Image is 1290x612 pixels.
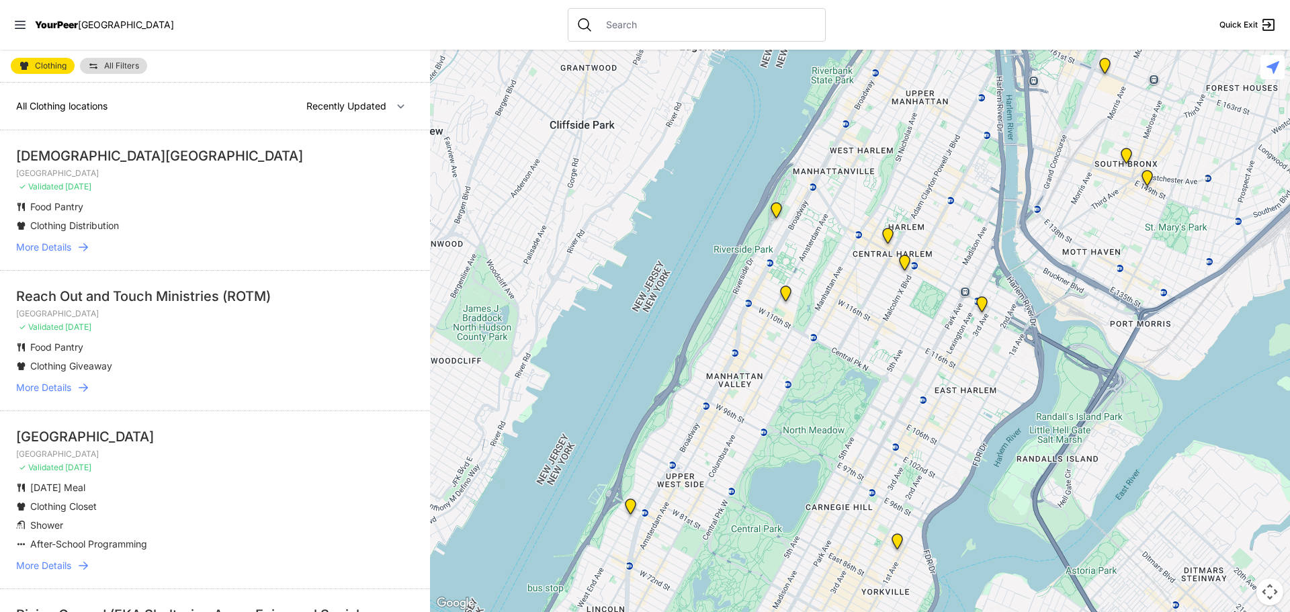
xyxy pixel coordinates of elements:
[30,519,63,531] span: Shower
[16,427,414,446] div: [GEOGRAPHIC_DATA]
[433,595,478,612] img: Google
[30,360,112,371] span: Clothing Giveaway
[433,595,478,612] a: Open this area in Google Maps (opens a new window)
[16,241,71,254] span: More Details
[1118,148,1135,169] div: The Bronx
[30,341,83,353] span: Food Pantry
[78,19,174,30] span: [GEOGRAPHIC_DATA]
[974,296,990,318] div: Main Location
[16,559,414,572] a: More Details
[11,58,75,74] a: Clothing
[16,381,414,394] a: More Details
[1096,58,1113,79] div: South Bronx NeON Works
[1219,17,1277,33] a: Quick Exit
[16,168,414,179] p: [GEOGRAPHIC_DATA]
[30,201,83,212] span: Food Pantry
[16,100,107,112] span: All Clothing locations
[30,500,97,512] span: Clothing Closet
[1139,170,1156,191] div: The Bronx Pride Center
[1256,578,1283,605] button: Map camera controls
[35,62,67,70] span: Clothing
[30,220,119,231] span: Clothing Distribution
[889,533,906,555] div: Avenue Church
[16,449,414,460] p: [GEOGRAPHIC_DATA]
[19,322,63,332] span: ✓ Validated
[16,308,414,319] p: [GEOGRAPHIC_DATA]
[1219,19,1258,30] span: Quick Exit
[16,241,414,254] a: More Details
[80,58,147,74] a: All Filters
[65,181,91,191] span: [DATE]
[19,181,63,191] span: ✓ Validated
[16,287,414,306] div: Reach Out and Touch Ministries (ROTM)
[879,228,896,249] div: Uptown/Harlem DYCD Youth Drop-in Center
[768,202,785,224] div: Manhattan
[65,322,91,332] span: [DATE]
[104,62,139,70] span: All Filters
[35,21,174,29] a: YourPeer[GEOGRAPHIC_DATA]
[598,18,817,32] input: Search
[35,19,78,30] span: YourPeer
[65,462,91,472] span: [DATE]
[16,146,414,165] div: [DEMOGRAPHIC_DATA][GEOGRAPHIC_DATA]
[19,462,63,472] span: ✓ Validated
[777,286,794,307] div: The Cathedral Church of St. John the Divine
[30,482,85,493] span: [DATE] Meal
[30,538,147,550] span: After-School Programming
[16,559,71,572] span: More Details
[16,381,71,394] span: More Details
